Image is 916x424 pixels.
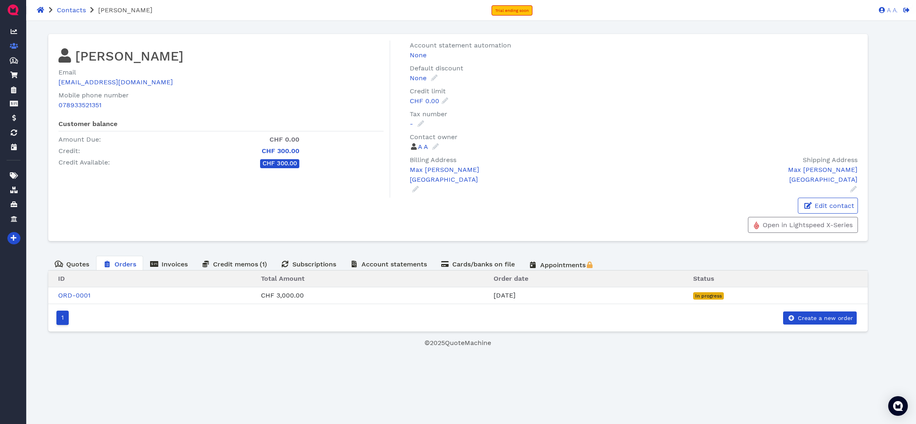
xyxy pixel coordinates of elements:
[58,275,65,282] span: ID
[48,256,96,272] a: Quotes
[410,50,861,60] a: None
[58,47,384,64] h2: [PERSON_NAME]
[48,338,868,348] footer: © 2025 QuoteMachine
[410,97,449,105] a: CHF 0.00
[748,217,858,233] a: Open in Lightspeed X-Series
[452,260,515,268] span: Cards/banks on file
[418,143,440,151] a: A A
[410,110,447,118] span: Tax number
[58,78,173,86] a: [EMAIL_ADDRESS][DOMAIN_NAME]
[761,221,853,229] span: Open in Lightspeed X-Series
[262,147,299,155] span: CHF 300.00
[540,261,586,269] span: Appointments
[7,3,20,16] img: QuoteM_icon_flat.png
[56,311,69,325] a: Go to page number 1
[58,68,76,76] span: Email
[410,64,463,72] span: Default discount
[66,260,89,268] span: Quotes
[410,87,446,95] span: Credit limit
[813,202,854,210] span: Edit contact
[495,8,529,13] span: Trial ending soon
[642,165,858,193] a: Max [PERSON_NAME][GEOGRAPHIC_DATA]
[410,74,438,82] a: None
[274,256,343,272] a: Subscriptions
[410,97,439,105] span: CHF 0.00
[143,256,195,272] a: Invoices
[195,256,274,272] a: Credit memos(1)
[410,165,629,193] a: Max [PERSON_NAME][GEOGRAPHIC_DATA]
[885,7,898,14] span: A A.
[410,41,511,49] span: Account statement automation
[58,291,90,299] a: ORD-0001
[410,74,427,82] span: None
[693,292,724,300] span: In progress
[292,260,336,268] span: Subscriptions
[492,5,532,16] a: Trial ending soon
[798,198,858,214] a: Edit contact
[522,256,601,274] a: Appointments
[58,91,129,99] span: Mobile phone number
[803,156,858,164] span: Shipping Address
[410,175,629,185] p: [GEOGRAPHIC_DATA]
[263,160,297,167] span: CHF 300.00
[260,260,267,268] span: ( 1 )
[888,396,908,416] div: Open Intercom Messenger
[875,6,898,14] a: A A.
[361,260,427,268] span: Account statements
[58,158,110,166] span: Credit Available:
[693,275,714,282] span: Status
[269,135,299,143] span: CHF 0.00
[410,120,425,128] a: -
[114,260,136,268] span: Orders
[261,291,304,299] span: CHF 3,000.00
[98,6,153,14] span: [PERSON_NAME]
[58,135,101,143] span: Amount Due:
[494,275,528,282] span: Order date
[434,256,522,272] a: Cards/banks on file
[410,165,629,175] div: Max [PERSON_NAME]
[96,256,143,272] a: Orders
[58,101,101,109] a: 078933521351
[783,311,857,325] button: Create a new order
[57,262,60,266] tspan: $
[494,291,516,299] span: [DATE]
[58,147,80,155] span: Credit:
[410,156,456,164] span: Billing Address
[642,175,858,185] p: [GEOGRAPHIC_DATA]
[642,165,858,175] div: Max [PERSON_NAME]
[797,315,853,321] span: Create a new order
[213,260,258,268] span: Credit memos
[261,275,305,282] span: Total Amount
[343,256,434,272] a: Account statements
[753,221,760,230] img: lightspeed_flame_logo.png
[410,133,458,141] span: Contact owner
[162,260,188,268] span: Invoices
[58,120,384,131] h6: Customer balance
[410,51,427,59] span: None
[57,6,86,14] a: Contacts
[12,58,14,62] tspan: $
